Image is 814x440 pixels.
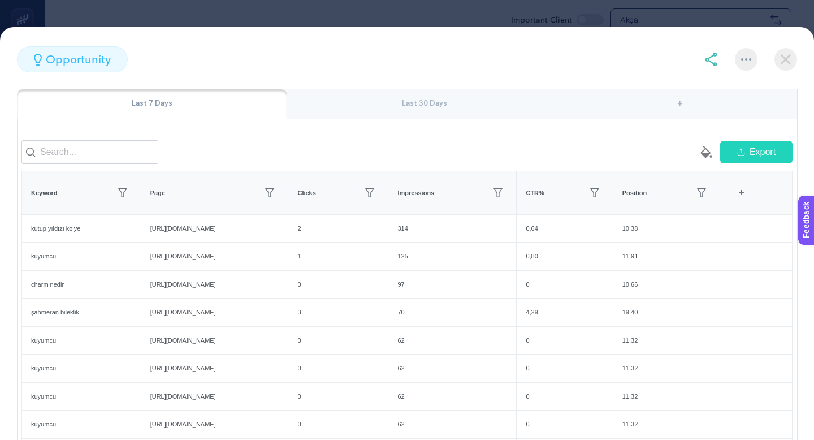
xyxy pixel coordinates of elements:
div: 0 [517,327,612,355]
div: [URL][DOMAIN_NAME] [141,271,288,299]
img: share [704,53,718,66]
div: Last 30 Days [287,89,562,119]
div: kuyumcu [22,355,141,382]
div: Last 7 Days [17,89,287,119]
div: 11,32 [613,327,720,355]
div: 1 [288,243,388,270]
div: + [731,180,752,205]
span: CTR% [526,188,544,198]
div: 0 [288,327,388,355]
div: 0 [288,383,388,411]
div: 125 [388,243,516,270]
span: opportunity [46,51,111,68]
span: Feedback [7,3,43,12]
div: 0 [517,355,612,382]
div: 0,64 [517,215,612,243]
input: Search... [21,140,158,164]
div: 11,91 [613,243,720,270]
div: 62 [388,355,516,382]
div: kuyumcu [22,327,141,355]
div: 62 [388,411,516,438]
div: 62 [388,383,516,411]
div: 0 [288,271,388,299]
div: [URL][DOMAIN_NAME] [141,383,288,411]
div: şahmeran bileklik [22,299,141,326]
div: [URL][DOMAIN_NAME] [141,243,288,270]
div: 0 [517,383,612,411]
div: 0,80 [517,243,612,270]
div: [URL][DOMAIN_NAME] [141,327,288,355]
div: 0 [288,411,388,438]
div: 314 [388,215,516,243]
div: [URL][DOMAIN_NAME] [141,215,288,243]
div: charm nedir [22,271,141,299]
div: 0 [517,271,612,299]
div: kuyumcu [22,411,141,438]
div: 11,32 [613,355,720,382]
div: 70 [388,299,516,326]
img: opportunity [34,54,42,66]
button: Export [720,141,793,163]
div: kuyumcu [22,243,141,270]
div: 6 items selected [729,180,738,205]
div: 10,38 [613,215,720,243]
span: Page [150,188,165,198]
div: [URL][DOMAIN_NAME] [141,355,288,382]
img: close-dialog [774,48,797,71]
span: Position [622,188,647,198]
span: Export [750,145,776,159]
div: 10,66 [613,271,720,299]
div: 11,32 [613,383,720,411]
div: + [562,89,797,119]
div: kutup yıldızı kolye [22,215,141,243]
span: Clicks [297,188,315,198]
div: 19,40 [613,299,720,326]
span: Impressions [397,188,434,198]
img: More options [741,58,751,61]
div: 0 [517,411,612,438]
div: 4,29 [517,299,612,326]
div: 97 [388,271,516,299]
div: kuyumcu [22,383,141,411]
div: [URL][DOMAIN_NAME] [141,299,288,326]
div: 62 [388,327,516,355]
span: Keyword [31,188,57,198]
div: 2 [288,215,388,243]
div: 0 [288,355,388,382]
div: [URL][DOMAIN_NAME] [141,411,288,438]
div: 3 [288,299,388,326]
div: 11,32 [613,411,720,438]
